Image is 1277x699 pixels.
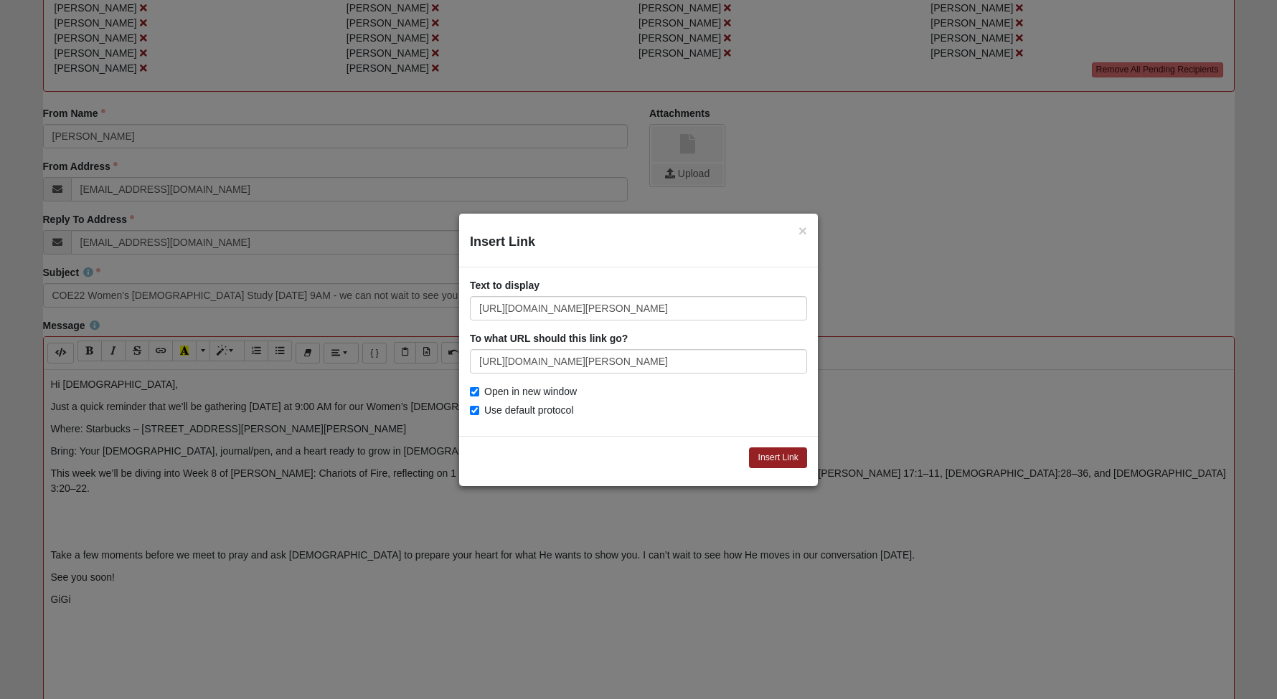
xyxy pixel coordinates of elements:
[798,223,807,238] button: Close
[459,214,818,486] div: Insert Link
[470,331,628,346] label: To what URL should this link go?
[470,384,577,399] label: Open in new window
[470,234,807,250] h4: Insert Link
[470,406,479,415] input: Use default protocol
[470,403,574,418] label: Use default protocol
[470,278,539,293] label: Text to display
[470,387,479,396] input: Open in new window
[749,447,807,468] input: Insert Link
